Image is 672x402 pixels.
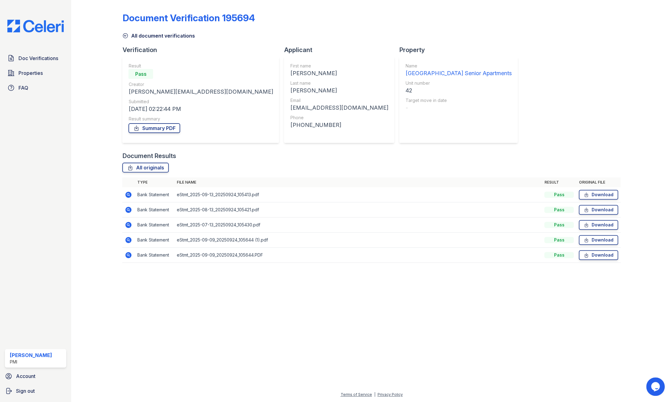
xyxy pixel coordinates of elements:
[135,177,174,187] th: Type
[2,370,69,382] a: Account
[290,115,388,121] div: Phone
[135,217,174,233] td: Bank Statement
[16,372,35,380] span: Account
[5,82,66,94] a: FAQ
[544,192,574,198] div: Pass
[174,177,542,187] th: File name
[646,377,666,396] iframe: chat widget
[128,123,180,133] a: Summary PDF
[128,105,273,113] div: [DATE] 02:22:44 PM
[135,248,174,263] td: Bank Statement
[18,84,28,91] span: FAQ
[290,104,388,112] div: [EMAIL_ADDRESS][DOMAIN_NAME]
[122,152,176,160] div: Document Results
[544,207,574,213] div: Pass
[579,205,618,215] a: Download
[377,392,403,397] a: Privacy Policy
[284,46,399,54] div: Applicant
[128,69,153,79] div: Pass
[290,97,388,104] div: Email
[174,217,542,233] td: eStmt_2025-07-13_20250924_105430.pdf
[128,99,273,105] div: Submitted
[290,63,388,69] div: First name
[579,220,618,230] a: Download
[2,385,69,397] a: Sign out
[122,12,255,23] div: Document Verification 195694
[135,202,174,217] td: Bank Statement
[128,116,273,122] div: Result summary
[399,46,523,54] div: Property
[405,69,512,78] div: [GEOGRAPHIC_DATA] Senior Apartments
[135,233,174,248] td: Bank Statement
[5,52,66,64] a: Doc Verifications
[128,63,273,69] div: Result
[544,252,574,258] div: Pass
[122,46,284,54] div: Verification
[576,177,621,187] th: Original file
[374,392,375,397] div: |
[16,387,35,395] span: Sign out
[122,32,195,39] a: All document verifications
[18,69,43,77] span: Properties
[542,177,576,187] th: Result
[579,235,618,245] a: Download
[405,97,512,104] div: Target move in date
[405,104,512,112] div: -
[18,55,58,62] span: Doc Verifications
[135,187,174,202] td: Bank Statement
[174,233,542,248] td: eStmt_2025-09-09_20250924_105644 (1).pdf
[405,63,512,69] div: Name
[544,222,574,228] div: Pass
[128,81,273,87] div: Creator
[174,187,542,202] td: eStmt_2025-09-13_20250924_105413.pdf
[340,392,372,397] a: Terms of Service
[174,202,542,217] td: eStmt_2025-08-13_20250924_105421.pdf
[10,351,52,359] div: [PERSON_NAME]
[290,86,388,95] div: [PERSON_NAME]
[290,69,388,78] div: [PERSON_NAME]
[579,250,618,260] a: Download
[122,163,169,173] a: All originals
[128,87,273,96] div: [PERSON_NAME][EMAIL_ADDRESS][DOMAIN_NAME]
[544,237,574,243] div: Pass
[290,80,388,86] div: Last name
[579,190,618,200] a: Download
[405,80,512,86] div: Unit number
[5,67,66,79] a: Properties
[174,248,542,263] td: eStmt_2025-09-09_20250924_105644.PDF
[2,20,69,32] img: CE_Logo_Blue-a8612792a0a2168367f1c8372b55b34899dd931a85d93a1a3d3e32e68fde9ad4.png
[405,63,512,78] a: Name [GEOGRAPHIC_DATA] Senior Apartments
[290,121,388,129] div: [PHONE_NUMBER]
[405,86,512,95] div: 42
[10,359,52,365] div: PMI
